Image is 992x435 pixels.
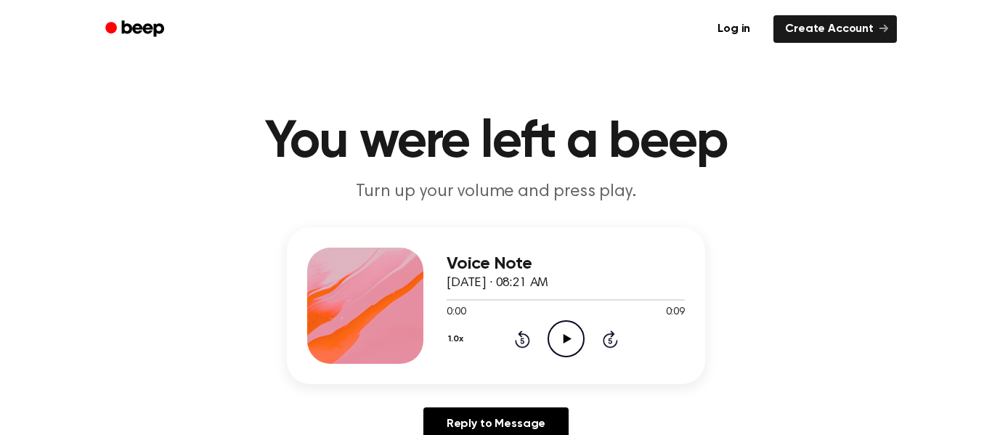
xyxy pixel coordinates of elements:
a: Log in [703,12,765,46]
span: 0:09 [666,305,685,320]
a: Beep [95,15,177,44]
span: 0:00 [447,305,465,320]
span: [DATE] · 08:21 AM [447,277,548,290]
h3: Voice Note [447,254,685,274]
button: 1.0x [447,327,468,351]
a: Create Account [773,15,897,43]
h1: You were left a beep [124,116,868,168]
p: Turn up your volume and press play. [217,180,775,204]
